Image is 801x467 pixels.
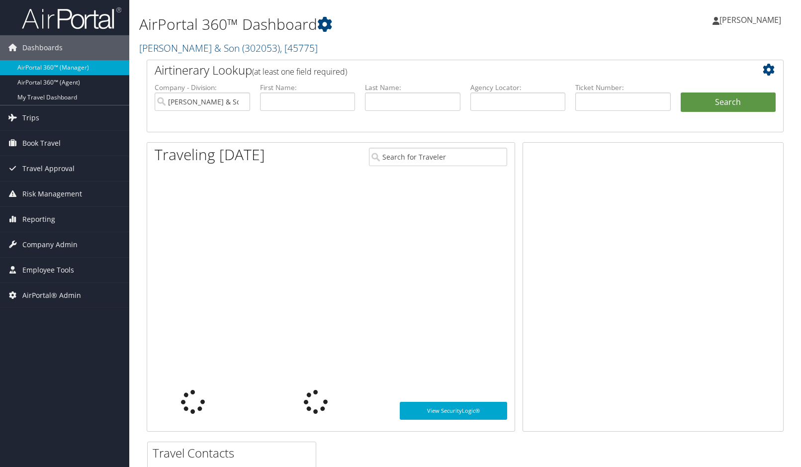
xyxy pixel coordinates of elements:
[681,93,776,112] button: Search
[22,6,121,30] img: airportal-logo.png
[365,83,460,93] label: Last Name:
[280,41,318,55] span: , [ 45775 ]
[252,66,347,77] span: (at least one field required)
[22,232,78,257] span: Company Admin
[22,35,63,60] span: Dashboards
[242,41,280,55] span: ( 302053 )
[22,207,55,232] span: Reporting
[719,14,781,25] span: [PERSON_NAME]
[369,148,507,166] input: Search for Traveler
[260,83,356,93] label: First Name:
[22,105,39,130] span: Trips
[22,156,75,181] span: Travel Approval
[22,258,74,282] span: Employee Tools
[139,41,318,55] a: [PERSON_NAME] & Son
[575,83,671,93] label: Ticket Number:
[153,445,316,462] h2: Travel Contacts
[22,283,81,308] span: AirPortal® Admin
[470,83,566,93] label: Agency Locator:
[139,14,574,35] h1: AirPortal 360™ Dashboard
[155,62,722,79] h2: Airtinerary Lookup
[155,144,265,165] h1: Traveling [DATE]
[712,5,791,35] a: [PERSON_NAME]
[400,402,507,420] a: View SecurityLogic®
[155,83,250,93] label: Company - Division:
[22,131,61,156] span: Book Travel
[22,182,82,206] span: Risk Management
